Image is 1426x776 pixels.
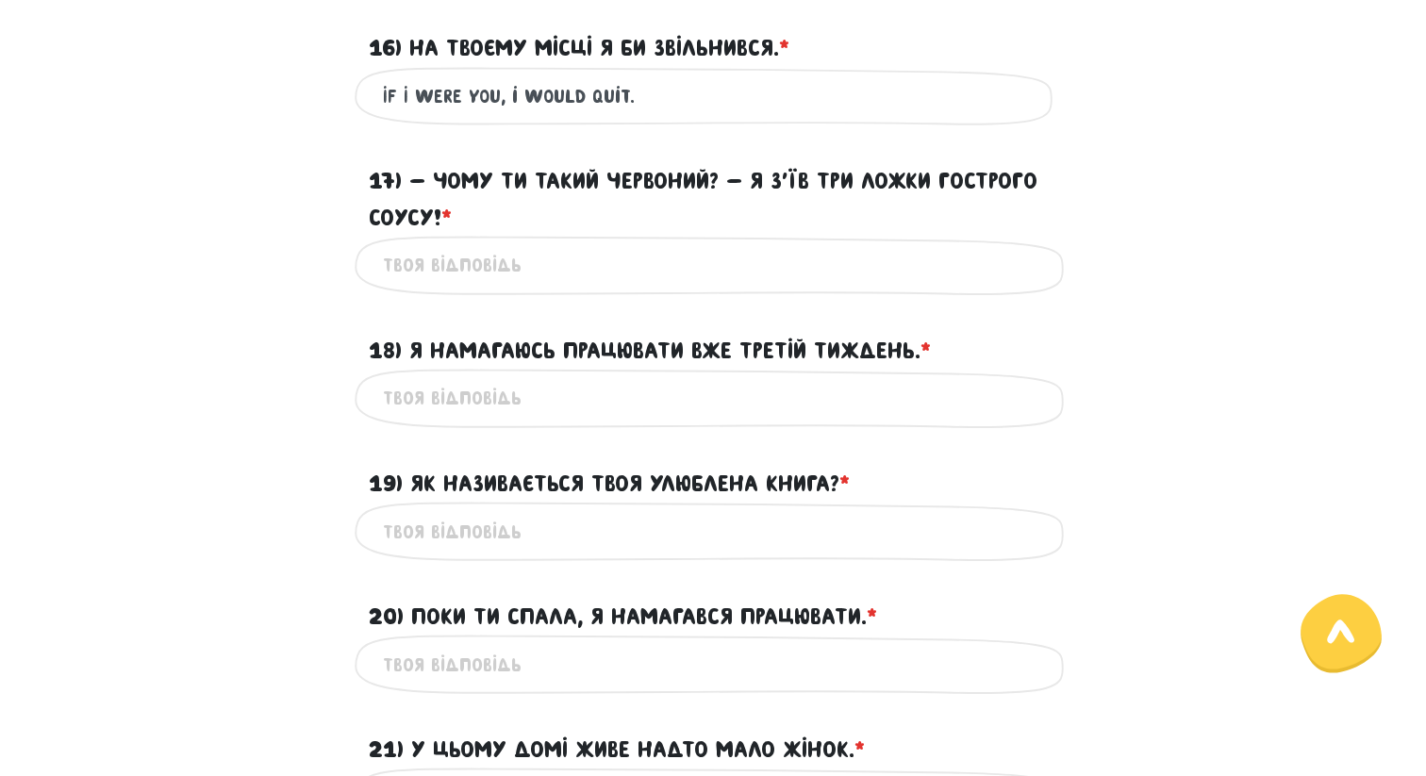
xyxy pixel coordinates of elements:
[369,599,877,635] label: 20) Поки ти спала, я намагався працювати.
[383,244,1043,287] input: Твоя відповідь
[369,333,931,369] label: 18) Я намагаюсь працювати вже третій тиждень.
[383,643,1043,685] input: Твоя відповідь
[369,30,789,66] label: 16) На твоєму місці я би звільнився.
[369,466,850,502] label: 19) Як називається твоя улюблена книга?
[383,510,1043,553] input: Твоя відповідь
[369,163,1057,236] label: 17) - Чому ти такий червоний? - Я з’їв три ложки гострого соусу!
[383,75,1043,118] input: Твоя відповідь
[369,732,865,768] label: 21) У цьому домі живе надто мало жінок.
[383,377,1043,420] input: Твоя відповідь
